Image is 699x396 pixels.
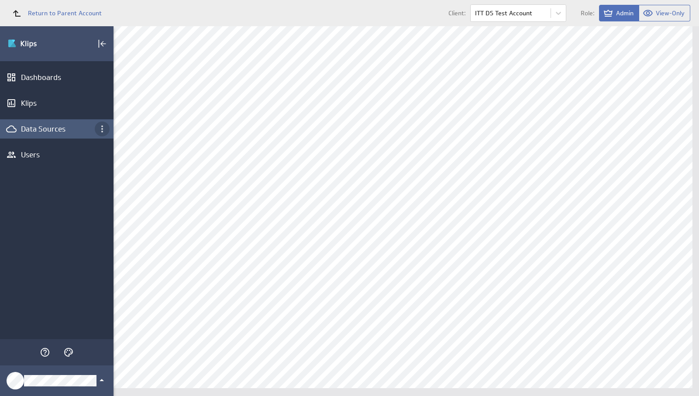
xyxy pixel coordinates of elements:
[639,5,690,21] button: View as View-Only
[28,10,102,16] span: Return to Parent Account
[7,37,69,51] div: Go to Dashboards
[38,345,52,360] div: Help
[63,347,74,358] svg: Themes
[616,9,634,17] span: Admin
[475,10,532,16] div: ITT DS Test Account
[7,3,102,23] a: Return to Parent Account
[7,37,69,51] img: Klipfolio klips logo
[599,5,639,21] button: View as Admin
[95,36,110,51] div: Collapse
[95,122,110,136] div: Data Sources menu
[21,124,93,134] div: Data Sources
[61,345,76,360] div: Themes
[581,10,595,16] span: Role:
[21,73,93,82] div: Dashboards
[448,10,466,16] span: Client:
[656,9,685,17] span: View-Only
[21,150,93,160] div: Users
[21,98,93,108] div: Klips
